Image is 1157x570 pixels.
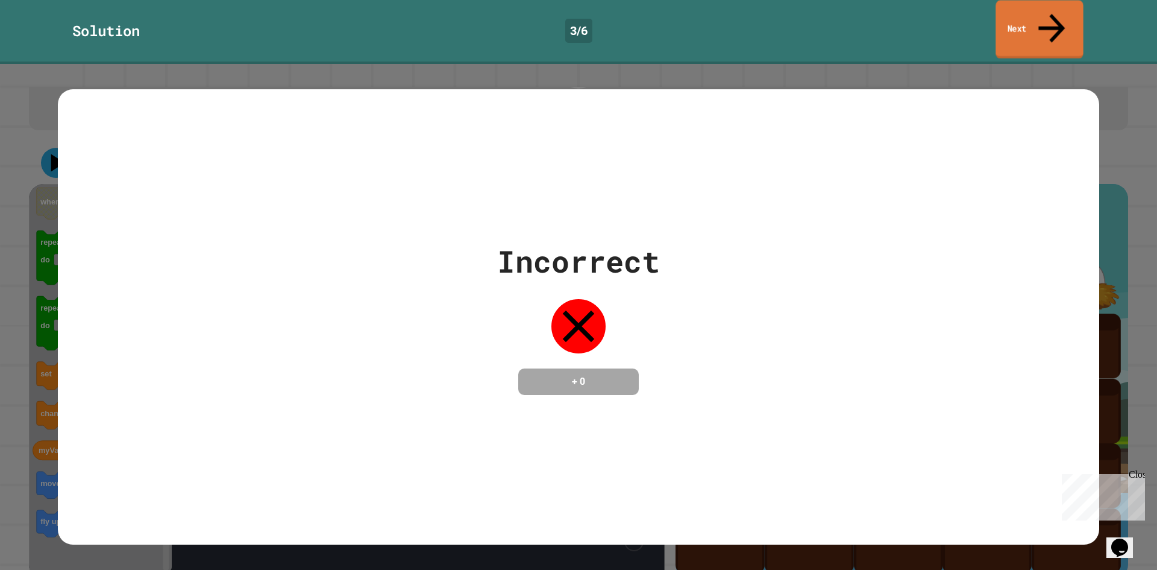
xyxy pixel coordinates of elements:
iframe: chat widget [1106,522,1145,558]
a: Next [996,1,1083,59]
iframe: chat widget [1057,469,1145,521]
div: Chat with us now!Close [5,5,83,77]
div: Incorrect [497,239,660,284]
div: Solution [72,20,140,42]
div: 3 / 6 [565,19,592,43]
h4: + 0 [530,375,627,389]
